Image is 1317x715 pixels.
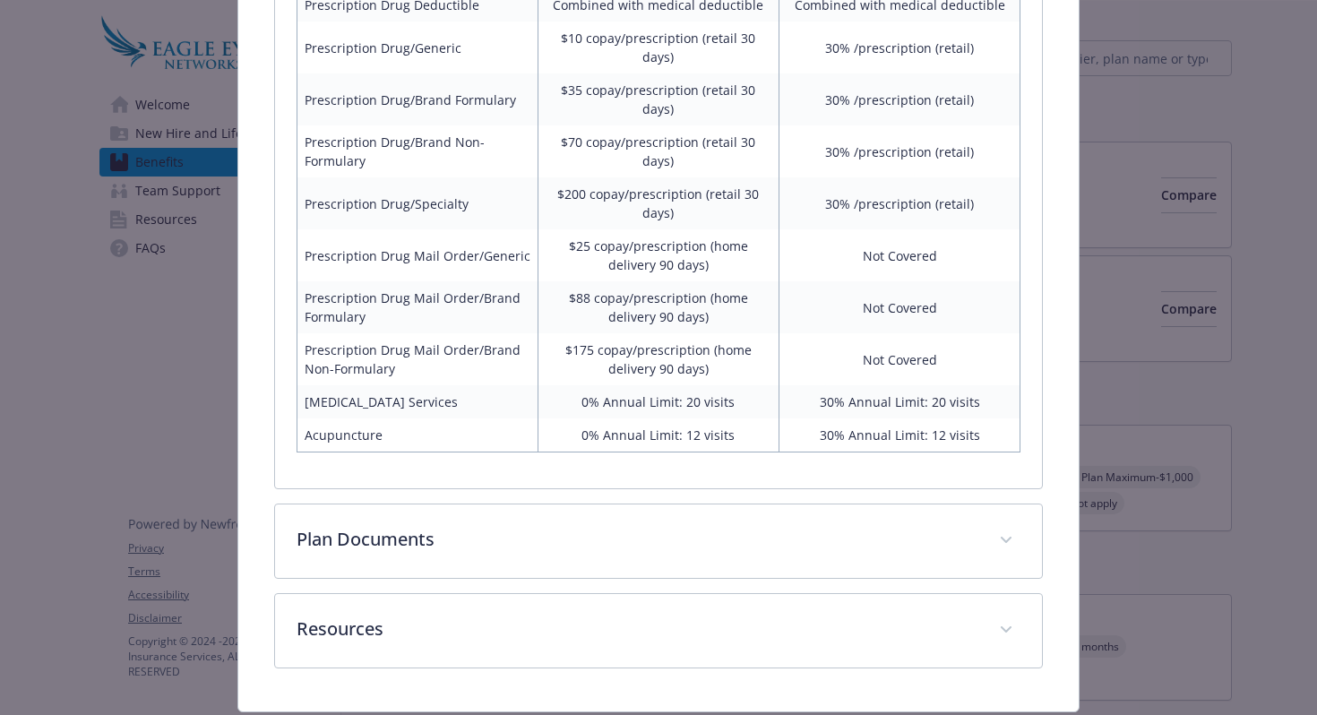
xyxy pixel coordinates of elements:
[779,125,1020,177] td: 30% /prescription (retail)
[779,22,1020,73] td: 30% /prescription (retail)
[538,333,779,385] td: $175 copay/prescription (home delivery 90 days)
[538,125,779,177] td: $70 copay/prescription (retail 30 days)
[297,73,538,125] td: Prescription Drug/Brand Formulary
[297,418,538,452] td: Acupuncture
[297,385,538,418] td: [MEDICAL_DATA] Services
[538,22,779,73] td: $10 copay/prescription (retail 30 days)
[297,22,538,73] td: Prescription Drug/Generic
[779,418,1020,452] td: 30% Annual Limit: 12 visits
[538,418,779,452] td: 0% Annual Limit: 12 visits
[779,73,1020,125] td: 30% /prescription (retail)
[779,281,1020,333] td: Not Covered
[538,281,779,333] td: $88 copay/prescription (home delivery 90 days)
[779,385,1020,418] td: 30% Annual Limit: 20 visits
[297,526,978,553] p: Plan Documents
[297,616,978,642] p: Resources
[538,229,779,281] td: $25 copay/prescription (home delivery 90 days)
[275,504,1043,578] div: Plan Documents
[538,177,779,229] td: $200 copay/prescription (retail 30 days)
[779,229,1020,281] td: Not Covered
[779,333,1020,385] td: Not Covered
[297,281,538,333] td: Prescription Drug Mail Order/Brand Formulary
[297,333,538,385] td: Prescription Drug Mail Order/Brand Non-Formulary
[275,594,1043,668] div: Resources
[538,73,779,125] td: $35 copay/prescription (retail 30 days)
[297,229,538,281] td: Prescription Drug Mail Order/Generic
[538,385,779,418] td: 0% Annual Limit: 20 visits
[297,177,538,229] td: Prescription Drug/Specialty
[779,177,1020,229] td: 30% /prescription (retail)
[297,125,538,177] td: Prescription Drug/Brand Non-Formulary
